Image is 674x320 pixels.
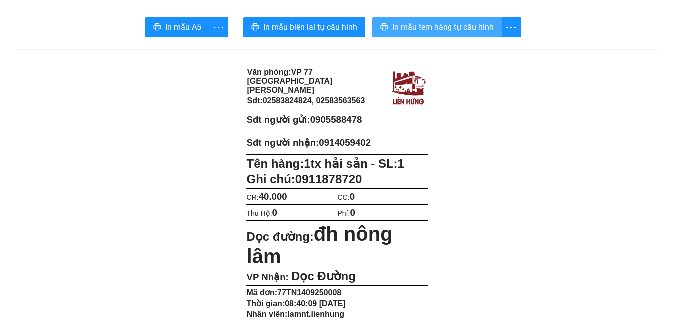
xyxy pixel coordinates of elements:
button: more [209,17,228,37]
strong: VP: 77 [GEOGRAPHIC_DATA][PERSON_NAME][GEOGRAPHIC_DATA] [3,17,103,61]
span: more [209,21,228,34]
span: 0 [272,207,277,218]
strong: Nhà xe Liên Hưng [3,5,82,15]
strong: Sđt người gửi: [247,114,310,125]
span: 0 [350,207,355,218]
strong: Sđt người nhận: [247,137,319,148]
button: printerIn mẫu A5 [145,17,209,37]
span: 0905588478 [310,114,362,125]
img: logo [107,12,146,54]
span: 1 [398,157,404,170]
span: Phí: [338,209,355,217]
strong: Nhân viên: [247,310,345,318]
strong: Tên hàng: [247,157,404,170]
span: 0911878720 [295,172,362,186]
span: Thu Hộ: [247,209,277,217]
img: logo [389,68,427,106]
span: 02583824824, 02583563563 [263,96,365,105]
strong: Phiếu gửi hàng [41,65,109,75]
strong: Mã đơn: [247,288,342,297]
button: more [501,17,521,37]
span: 08:40:09 [DATE] [285,299,346,308]
span: 0 [350,191,355,202]
span: printer [380,23,388,32]
span: VP 77 [GEOGRAPHIC_DATA][PERSON_NAME] [247,68,333,94]
strong: Thời gian: [247,299,346,308]
button: printerIn mẫu biên lai tự cấu hình [243,17,365,37]
button: printerIn mẫu tem hàng tự cấu hình [372,17,502,37]
span: printer [251,23,259,32]
span: printer [153,23,161,32]
span: lamnt.lienhung [287,310,344,318]
span: 0914059402 [319,137,371,148]
span: In mẫu tem hàng tự cấu hình [392,21,494,33]
span: đh nông lâm [247,223,393,267]
span: 1tx hải sản - SL: [304,157,404,170]
span: Ghi chú: [247,172,362,186]
span: 40.000 [259,191,287,202]
span: Dọc Đường [291,269,356,283]
span: CC: [338,193,355,201]
span: VP Nhận: [247,272,289,282]
strong: Dọc đường: [247,230,393,266]
span: 77TN1409250008 [277,288,341,297]
span: In mẫu A5 [165,21,201,33]
strong: Sđt: [247,96,365,105]
strong: Văn phòng: [247,68,333,94]
span: more [502,21,521,34]
span: CR: [247,193,287,201]
span: In mẫu biên lai tự cấu hình [263,21,357,33]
